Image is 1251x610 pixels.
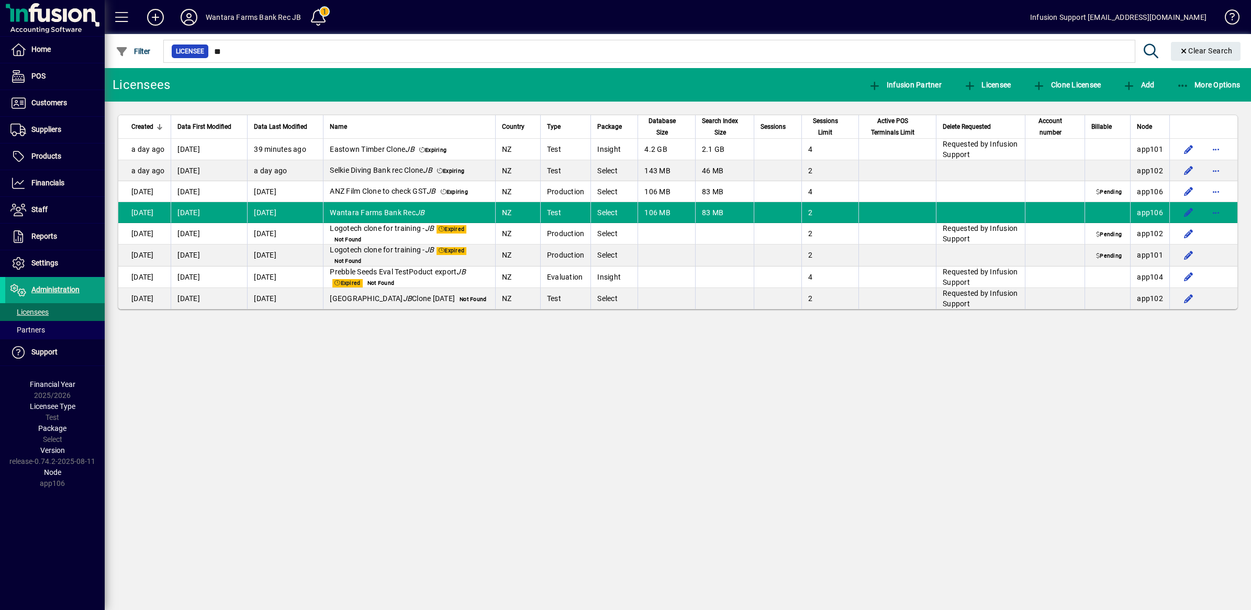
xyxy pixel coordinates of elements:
[254,121,317,132] div: Data Last Modified
[1171,42,1241,61] button: Clear
[801,223,858,245] td: 2
[495,139,540,160] td: NZ
[31,72,46,80] span: POS
[247,288,323,309] td: [DATE]
[638,202,695,223] td: 106 MB
[118,223,171,245] td: [DATE]
[10,326,45,334] span: Partners
[5,197,105,223] a: Staff
[330,224,434,232] span: Logotech clone for training -
[868,81,942,89] span: Infusion Partner
[1094,230,1124,239] span: Pending
[808,115,842,138] span: Sessions Limit
[1180,204,1197,221] button: Edit
[865,115,921,138] span: Active POS Terminals Limit
[31,348,58,356] span: Support
[330,121,347,132] span: Name
[943,121,1019,132] div: Delete Requested
[1091,121,1112,132] span: Billable
[5,117,105,143] a: Suppliers
[10,308,49,316] span: Licensees
[597,121,631,132] div: Package
[171,288,247,309] td: [DATE]
[1217,2,1238,36] a: Knowledge Base
[332,258,364,266] span: Not Found
[5,63,105,90] a: POS
[437,247,466,256] span: Expired
[638,181,695,202] td: 106 MB
[638,139,695,160] td: 4.2 GB
[330,187,435,195] span: ANZ Film Clone to check GST
[936,223,1025,245] td: Requested by Infusion Support
[1137,294,1163,303] span: app102.prod.infusionbusinesssoftware.com
[801,160,858,181] td: 2
[5,224,105,250] a: Reports
[540,202,591,223] td: Test
[330,294,455,303] span: [GEOGRAPHIC_DATA] Clone [DATE]
[172,8,206,27] button: Profile
[38,424,66,432] span: Package
[439,188,471,197] span: Expiring
[330,166,432,174] span: Selkie Diving Bank rec Clone
[5,90,105,116] a: Customers
[31,232,57,240] span: Reports
[206,9,301,26] div: Wantara Farms Bank Rec JB
[31,98,67,107] span: Customers
[254,121,307,132] span: Data Last Modified
[247,139,323,160] td: 39 minutes ago
[437,225,466,234] span: Expired
[44,468,61,476] span: Node
[801,139,858,160] td: 4
[118,267,171,288] td: [DATE]
[31,152,61,160] span: Products
[247,267,323,288] td: [DATE]
[801,202,858,223] td: 2
[31,125,61,134] span: Suppliers
[936,267,1025,288] td: Requested by Infusion Support
[1032,115,1069,138] span: Account number
[495,181,540,202] td: NZ
[540,139,591,160] td: Test
[943,121,991,132] span: Delete Requested
[590,202,638,223] td: Select
[171,267,247,288] td: [DATE]
[495,267,540,288] td: NZ
[31,45,51,53] span: Home
[590,139,638,160] td: Insight
[416,208,425,217] em: JB
[801,245,858,266] td: 2
[590,267,638,288] td: Insight
[423,166,432,174] em: JB
[761,121,795,132] div: Sessions
[1137,121,1152,132] span: Node
[638,160,695,181] td: 143 MB
[247,245,323,266] td: [DATE]
[171,139,247,160] td: [DATE]
[425,224,434,232] em: JB
[1174,75,1243,94] button: More Options
[1208,162,1224,179] button: More options
[644,115,688,138] div: Database Size
[540,288,591,309] td: Test
[113,42,153,61] button: Filter
[1180,183,1197,200] button: Edit
[502,121,524,132] span: Country
[1033,81,1101,89] span: Clone Licensee
[1208,141,1224,158] button: More options
[113,76,170,93] div: Licensees
[801,181,858,202] td: 4
[495,223,540,245] td: NZ
[1137,187,1163,196] span: app106.prod.infusionbusinesssoftware.com
[808,115,852,138] div: Sessions Limit
[5,303,105,321] a: Licensees
[1208,183,1224,200] button: More options
[695,202,754,223] td: 83 MB
[801,288,858,309] td: 2
[1094,188,1124,197] span: Pending
[590,288,638,309] td: Select
[118,160,171,181] td: a day ago
[31,205,48,214] span: Staff
[139,8,172,27] button: Add
[330,246,434,254] span: Logotech clone for training -
[330,145,415,153] span: Eastown Timber Clone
